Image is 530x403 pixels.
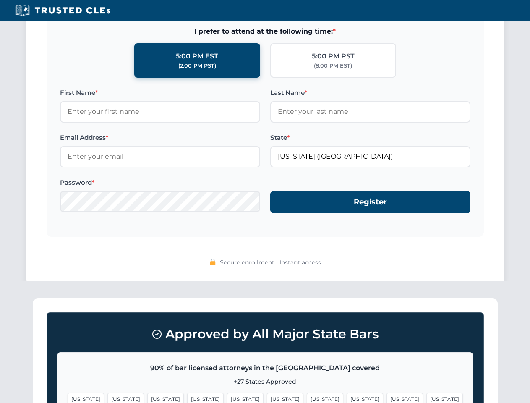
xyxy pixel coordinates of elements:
[176,51,218,62] div: 5:00 PM EST
[60,133,260,143] label: Email Address
[13,4,113,17] img: Trusted CLEs
[270,133,470,143] label: State
[209,259,216,265] img: 🔒
[270,191,470,213] button: Register
[314,62,352,70] div: (8:00 PM EST)
[178,62,216,70] div: (2:00 PM PST)
[270,146,470,167] input: Florida (FL)
[68,363,463,374] p: 90% of bar licensed attorneys in the [GEOGRAPHIC_DATA] covered
[312,51,355,62] div: 5:00 PM PST
[220,258,321,267] span: Secure enrollment • Instant access
[57,323,473,345] h3: Approved by All Major State Bars
[60,26,470,37] span: I prefer to attend at the following time:
[60,88,260,98] label: First Name
[270,88,470,98] label: Last Name
[60,146,260,167] input: Enter your email
[68,377,463,386] p: +27 States Approved
[60,178,260,188] label: Password
[270,101,470,122] input: Enter your last name
[60,101,260,122] input: Enter your first name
